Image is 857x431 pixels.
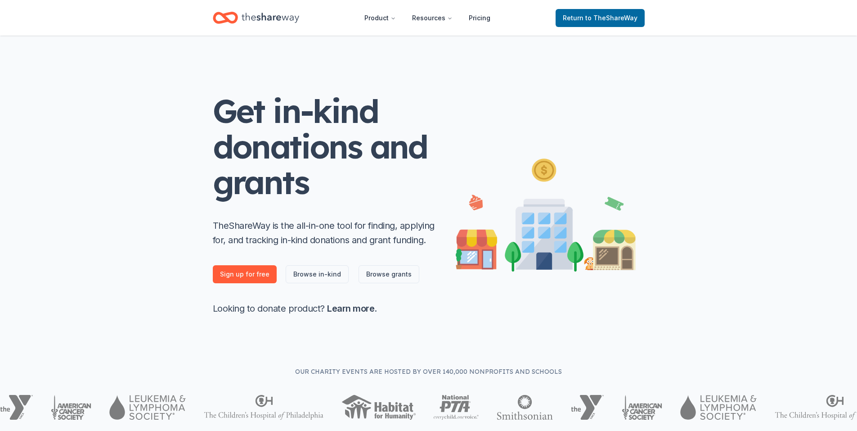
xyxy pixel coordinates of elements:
a: Home [213,7,299,28]
p: TheShareWay is the all-in-one tool for finding, applying for, and tracking in-kind donations and ... [213,218,438,247]
img: American Cancer Society [51,395,92,420]
img: YMCA [571,395,604,420]
img: Illustration for landing page [456,155,636,272]
img: National PTA [434,395,479,420]
a: Learn more [327,303,374,314]
span: Return [563,13,637,23]
img: Smithsonian [497,395,553,420]
a: Returnto TheShareWay [556,9,645,27]
button: Resources [405,9,460,27]
h1: Get in-kind donations and grants [213,93,438,200]
img: Leukemia & Lymphoma Society [680,395,756,420]
button: Product [357,9,403,27]
span: to TheShareWay [585,14,637,22]
p: Looking to donate product? . [213,301,438,316]
a: Pricing [462,9,498,27]
a: Browse grants [359,265,419,283]
img: American Cancer Society [622,395,663,420]
img: The Children's Hospital of Philadelphia [204,395,323,420]
img: Habitat for Humanity [341,395,416,420]
a: Browse in-kind [286,265,349,283]
a: Sign up for free [213,265,277,283]
img: Leukemia & Lymphoma Society [109,395,185,420]
nav: Main [357,7,498,28]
